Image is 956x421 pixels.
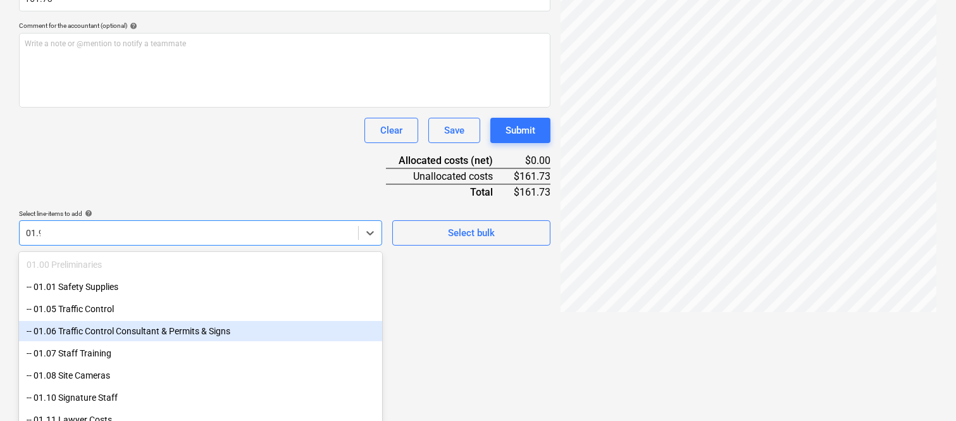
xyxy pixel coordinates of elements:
button: Save [428,118,480,143]
span: help [82,210,92,217]
div: $161.73 [513,184,550,199]
div: Comment for the accountant (optional) [19,22,550,30]
div: -- 01.06 Traffic Control Consultant & Permits & Signs [19,321,382,341]
div: Unallocated costs [386,168,513,184]
div: 01.00 Preliminaries [19,254,382,275]
div: $0.00 [513,153,550,168]
div: -- 01.10 Signature Staff [19,387,382,408]
div: Save [444,122,464,139]
div: Clear [380,122,402,139]
div: $161.73 [513,168,550,184]
div: Total [386,184,513,199]
span: help [127,22,137,30]
div: Submit [506,122,535,139]
div: -- 01.07 Staff Training [19,343,382,363]
iframe: Chat Widget [893,360,956,421]
div: Select bulk [448,225,495,241]
div: Select line-items to add [19,210,382,218]
div: -- 01.01 Safety Supplies [19,277,382,297]
button: Submit [490,118,550,143]
div: -- 01.08 Site Cameras [19,365,382,386]
div: -- 01.05 Traffic Control [19,299,382,319]
div: Allocated costs (net) [386,153,513,168]
button: Select bulk [392,220,550,246]
button: Clear [364,118,418,143]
